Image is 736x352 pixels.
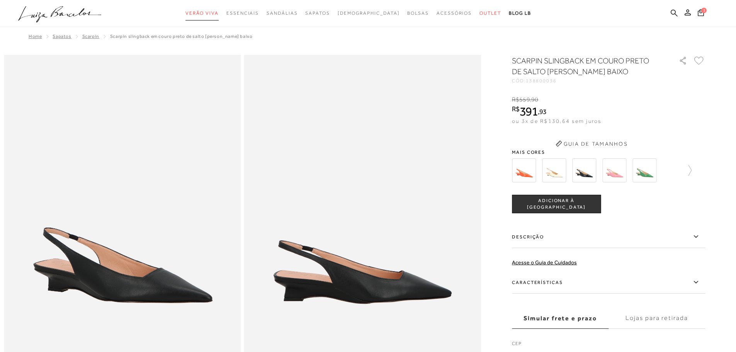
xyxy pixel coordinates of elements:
span: 1 [701,8,707,13]
span: 93 [539,107,547,116]
img: SCARPIN SLINGBACK ANABELA EM COURO VERNIZ PRETO [572,158,596,182]
img: SCARPIN SLINGBACK ANABELA EM COURO VERNIZ LARANJA SUNSET [512,158,536,182]
span: Verão Viva [185,10,219,16]
span: 559 [519,96,530,103]
label: Simular frete e prazo [512,308,609,329]
span: 90 [531,96,538,103]
i: , [530,96,539,103]
a: Acesse o Guia de Cuidados [512,259,577,265]
a: categoryNavScreenReaderText [226,6,259,20]
i: R$ [512,105,520,112]
a: SAPATOS [53,34,71,39]
a: Home [29,34,42,39]
span: [DEMOGRAPHIC_DATA] [338,10,400,16]
label: Características [512,271,705,294]
label: Lojas para retirada [609,308,705,329]
span: Outlet [479,10,501,16]
span: 138800036 [526,78,557,83]
span: BLOG LB [509,10,531,16]
button: 1 [695,9,706,19]
a: noSubCategoriesText [338,6,400,20]
a: categoryNavScreenReaderText [437,6,472,20]
a: categoryNavScreenReaderText [305,6,330,20]
a: BLOG LB [509,6,531,20]
img: SCARPIN SLINGBACK ANABELA EM COURO VERNIZ VERDE TREVO [632,158,656,182]
button: ADICIONAR À [GEOGRAPHIC_DATA] [512,195,601,213]
a: categoryNavScreenReaderText [185,6,219,20]
button: Guia de Tamanhos [553,138,630,150]
i: R$ [512,96,519,103]
a: categoryNavScreenReaderText [407,6,429,20]
a: categoryNavScreenReaderText [479,6,501,20]
span: Bolsas [407,10,429,16]
span: Sapatos [305,10,330,16]
span: ADICIONAR À [GEOGRAPHIC_DATA] [512,197,600,211]
img: SCARPIN SLINGBACK ANABELA EM COURO VERNIZ OFF WHITE [542,158,566,182]
span: Mais cores [512,150,705,155]
span: Sandálias [267,10,297,16]
span: Essenciais [226,10,259,16]
div: CÓD: [512,78,666,83]
img: SCARPIN SLINGBACK ANABELA EM COURO VERNIZ ROSA CEREJEIRA [602,158,626,182]
span: ou 3x de R$130,64 sem juros [512,118,601,124]
h1: SCARPIN SLINGBACK EM COURO PRETO DE SALTO [PERSON_NAME] BAIXO [512,55,657,77]
a: Scarpin [82,34,99,39]
span: Acessórios [437,10,472,16]
a: categoryNavScreenReaderText [267,6,297,20]
label: Descrição [512,226,705,248]
span: 391 [520,104,538,118]
label: CEP [512,340,705,351]
i: , [538,108,547,115]
span: SCARPIN SLINGBACK EM COURO PRETO DE SALTO [PERSON_NAME] BAIXO [110,34,253,39]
